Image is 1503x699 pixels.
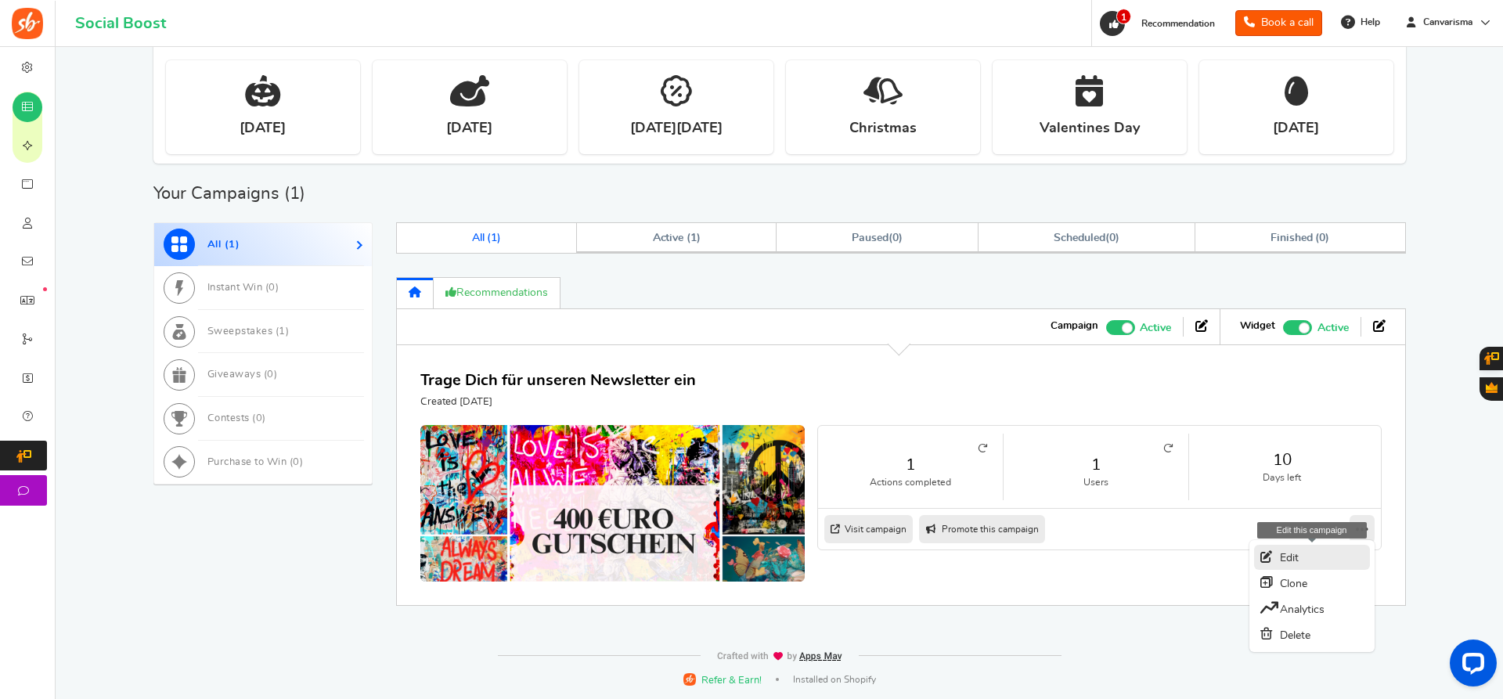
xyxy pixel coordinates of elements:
[290,185,300,202] span: 1
[716,651,843,661] img: img-footer.webp
[1051,319,1098,333] strong: Campaign
[207,326,290,337] span: Sweepstakes ( )
[491,232,497,243] span: 1
[1141,19,1215,28] span: Recommendation
[1040,119,1140,139] strong: Valentines Day
[1098,11,1223,36] a: 1 Recommendation
[1019,453,1173,476] a: 1
[434,277,560,309] a: Recommendations
[12,8,43,39] img: Social Boost
[776,678,779,681] span: |
[852,232,903,243] span: ( )
[834,453,987,476] a: 1
[1273,119,1319,139] strong: [DATE]
[849,119,917,139] strong: Christmas
[207,457,304,467] span: Purchase to Win ( )
[1235,10,1322,36] a: Book a call
[1254,570,1370,596] a: Clone
[207,413,266,423] span: Contests ( )
[1437,633,1503,699] iframe: LiveChat chat widget
[1054,232,1105,243] span: Scheduled
[472,232,502,243] span: All ( )
[1116,9,1131,24] span: 1
[1417,16,1479,29] span: Canvarisma
[269,283,276,293] span: 0
[919,515,1045,543] a: Promote this campaign
[1257,522,1367,539] div: Edit this campaign
[1109,232,1116,243] span: 0
[279,326,286,337] span: 1
[207,240,240,250] span: All ( )
[630,119,723,139] strong: [DATE][DATE]
[1228,317,1361,336] li: Widget activated
[293,457,300,467] span: 0
[1140,319,1171,337] span: Active
[75,15,166,32] h1: Social Boost
[207,283,279,293] span: Instant Win ( )
[690,232,697,243] span: 1
[1054,232,1119,243] span: ( )
[1205,471,1359,485] small: Days left
[1480,377,1503,401] button: Gratisfaction
[1254,596,1370,622] a: Analytics
[1254,545,1370,570] a: Edit
[1254,622,1370,647] a: Delete
[256,413,263,423] span: 0
[824,515,913,543] a: Visit campaign
[793,673,876,686] span: Installed on Shopify
[1335,9,1388,34] a: Help
[1240,319,1275,333] strong: Widget
[43,287,47,291] em: New
[229,240,236,250] span: 1
[892,232,899,243] span: 0
[834,476,987,489] small: Actions completed
[1317,319,1349,337] span: Active
[1486,382,1498,393] span: Gratisfaction
[446,119,492,139] strong: [DATE]
[1319,232,1325,243] span: 0
[1357,16,1380,29] span: Help
[240,119,286,139] strong: [DATE]
[1189,434,1375,500] li: 10
[207,369,278,380] span: Giveaways ( )
[153,186,305,201] h2: Your Campaigns ( )
[267,369,274,380] span: 0
[1019,476,1173,489] small: Users
[653,232,701,243] span: Active ( )
[420,395,696,409] p: Created [DATE]
[1271,232,1329,243] span: Finished ( )
[852,232,888,243] span: Paused
[683,672,762,687] a: Refer & Earn!
[420,373,696,388] a: Trage Dich für unseren Newsletter ein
